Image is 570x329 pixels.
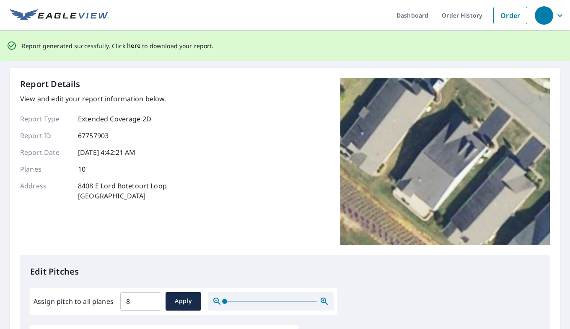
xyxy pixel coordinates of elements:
[34,296,114,306] label: Assign pitch to all planes
[78,164,85,174] p: 10
[166,292,201,311] button: Apply
[78,181,167,201] p: 8408 E Lord Botetourt Loop [GEOGRAPHIC_DATA]
[20,94,167,104] p: View and edit your report information below.
[20,131,70,141] p: Report ID
[78,147,136,157] p: [DATE] 4:42:21 AM
[20,78,80,90] p: Report Details
[172,296,194,306] span: Apply
[127,41,141,51] button: here
[78,131,109,141] p: 67757903
[78,114,151,124] p: Extended Coverage 2D
[20,164,70,174] p: Planes
[10,9,109,22] img: EV Logo
[20,181,70,201] p: Address
[20,114,70,124] p: Report Type
[22,41,214,51] p: Report generated successfully. Click to download your report.
[30,265,540,278] p: Edit Pitches
[20,147,70,157] p: Report Date
[340,78,550,245] img: Top image
[120,290,161,313] input: 00.0
[493,7,527,24] a: Order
